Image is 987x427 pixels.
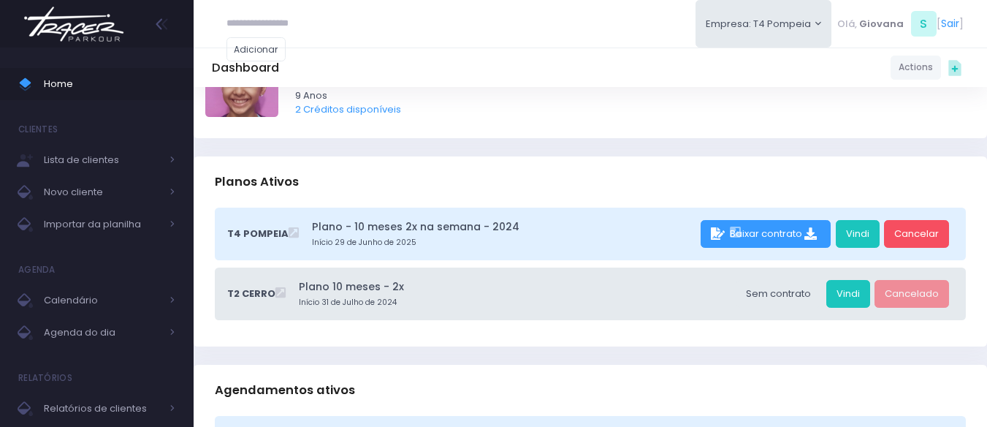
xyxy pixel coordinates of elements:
div: Quick actions [941,53,969,81]
div: Sem contrato [736,280,821,308]
a: Vindi [826,280,870,308]
span: Importar da planilha [44,215,161,234]
a: Plano 10 meses - 2x [299,279,731,295]
a: Actions [891,56,941,80]
h5: Dashboard [212,61,279,75]
small: Início 29 de Junho de 2025 [312,237,696,249]
h3: Agendamentos ativos [215,369,355,411]
span: S [911,11,937,37]
h4: Clientes [18,115,58,144]
div: [ ] [831,7,969,40]
span: Lista de clientes [44,151,161,170]
a: 2 Créditos disponíveis [295,102,401,116]
span: Agenda do dia [44,323,161,342]
a: Sair [941,16,959,31]
span: T2 Cerro [227,287,275,301]
span: 9 Anos [295,88,956,103]
span: Home [44,75,175,94]
a: Cancelar [884,220,949,248]
span: Calendário [44,291,161,310]
h3: Planos Ativos [215,161,299,203]
a: Adicionar [226,37,286,61]
h4: Relatórios [18,363,72,393]
small: Início 31 de Julho de 2024 [299,297,731,309]
div: Baixar contrato [701,220,831,248]
a: Vindi [836,220,880,248]
span: Olá, [837,17,857,31]
a: Plano - 10 meses 2x na semana - 2024 [312,219,696,235]
span: Giovana [859,17,904,31]
span: T4 Pompeia [227,227,289,241]
span: Relatórios de clientes [44,399,161,418]
h4: Agenda [18,255,56,284]
span: Novo cliente [44,183,161,202]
